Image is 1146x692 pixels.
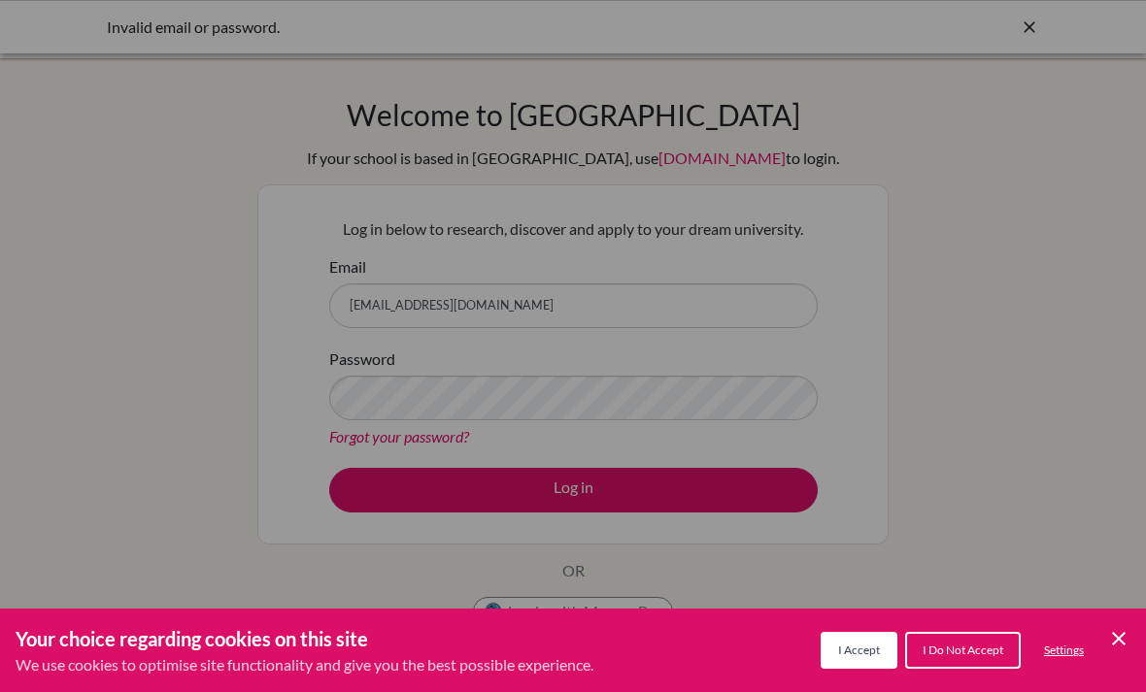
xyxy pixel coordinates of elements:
[1044,643,1084,657] span: Settings
[923,643,1003,657] span: I Do Not Accept
[1028,634,1099,667] button: Settings
[1107,627,1130,650] button: Save and close
[16,653,593,676] p: We use cookies to optimise site functionality and give you the best possible experience.
[16,624,593,653] h3: Your choice regarding cookies on this site
[838,643,880,657] span: I Accept
[821,632,897,669] button: I Accept
[905,632,1021,669] button: I Do Not Accept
